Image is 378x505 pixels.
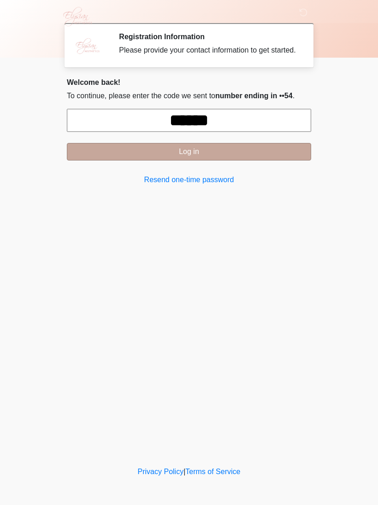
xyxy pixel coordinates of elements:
p: To continue, please enter the code we sent to . [67,90,311,101]
a: Privacy Policy [138,468,184,475]
h2: Registration Information [119,32,297,41]
span: number ending in ••54 [215,92,293,100]
a: | [183,468,185,475]
img: Agent Avatar [74,32,101,60]
img: Elysian Aesthetics Logo [58,7,96,26]
a: Terms of Service [185,468,240,475]
div: Please provide your contact information to get started. [119,45,297,56]
a: Resend one-time password [67,174,311,185]
h2: Welcome back! [67,78,311,87]
button: Log in [67,143,311,160]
